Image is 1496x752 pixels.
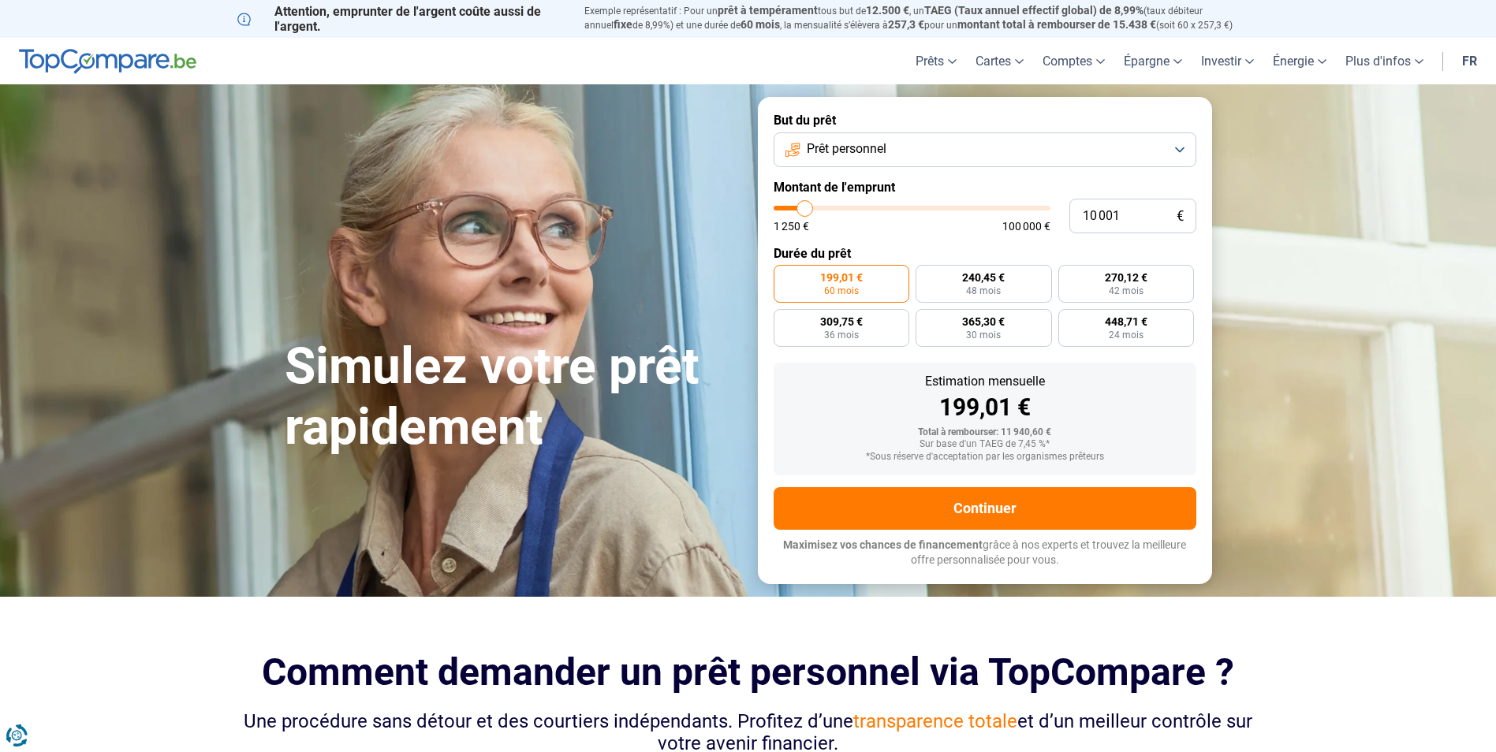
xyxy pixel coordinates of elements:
span: 199,01 € [820,272,863,283]
span: 448,71 € [1105,316,1147,327]
a: Prêts [906,38,966,84]
label: Durée du prêt [774,246,1196,261]
span: TAEG (Taux annuel effectif global) de 8,99% [924,4,1143,17]
span: € [1177,210,1184,223]
a: Comptes [1033,38,1114,84]
span: 42 mois [1109,286,1143,296]
span: 365,30 € [962,316,1005,327]
span: 30 mois [966,330,1001,340]
p: grâce à nos experts et trouvez la meilleure offre personnalisée pour vous. [774,538,1196,568]
button: Prêt personnel [774,132,1196,167]
span: Maximisez vos chances de financement [783,538,983,551]
label: Montant de l'emprunt [774,180,1196,195]
span: 48 mois [966,286,1001,296]
a: Épargne [1114,38,1192,84]
button: Continuer [774,487,1196,530]
div: *Sous réserve d'acceptation par les organismes prêteurs [786,452,1184,463]
span: transparence totale [853,710,1017,732]
a: Énergie [1263,38,1336,84]
p: Attention, emprunter de l'argent coûte aussi de l'argent. [237,4,565,34]
span: 24 mois [1109,330,1143,340]
a: Plus d'infos [1336,38,1433,84]
span: 257,3 € [888,18,924,31]
span: 12.500 € [866,4,909,17]
span: 240,45 € [962,272,1005,283]
a: Investir [1192,38,1263,84]
div: Estimation mensuelle [786,375,1184,388]
h1: Simulez votre prêt rapidement [285,337,739,458]
h2: Comment demander un prêt personnel via TopCompare ? [237,650,1259,694]
a: fr [1453,38,1487,84]
div: 199,01 € [786,396,1184,419]
img: TopCompare [19,49,196,74]
a: Cartes [966,38,1033,84]
span: 1 250 € [774,221,809,232]
div: Total à rembourser: 11 940,60 € [786,427,1184,438]
span: 60 mois [741,18,780,31]
div: Sur base d'un TAEG de 7,45 %* [786,439,1184,450]
span: fixe [614,18,632,31]
span: 309,75 € [820,316,863,327]
span: 36 mois [824,330,859,340]
span: 100 000 € [1002,221,1050,232]
span: montant total à rembourser de 15.438 € [957,18,1156,31]
p: Exemple représentatif : Pour un tous but de , un (taux débiteur annuel de 8,99%) et une durée de ... [584,4,1259,32]
span: prêt à tempérament [718,4,818,17]
span: 60 mois [824,286,859,296]
span: 270,12 € [1105,272,1147,283]
span: Prêt personnel [807,140,886,158]
label: But du prêt [774,113,1196,128]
